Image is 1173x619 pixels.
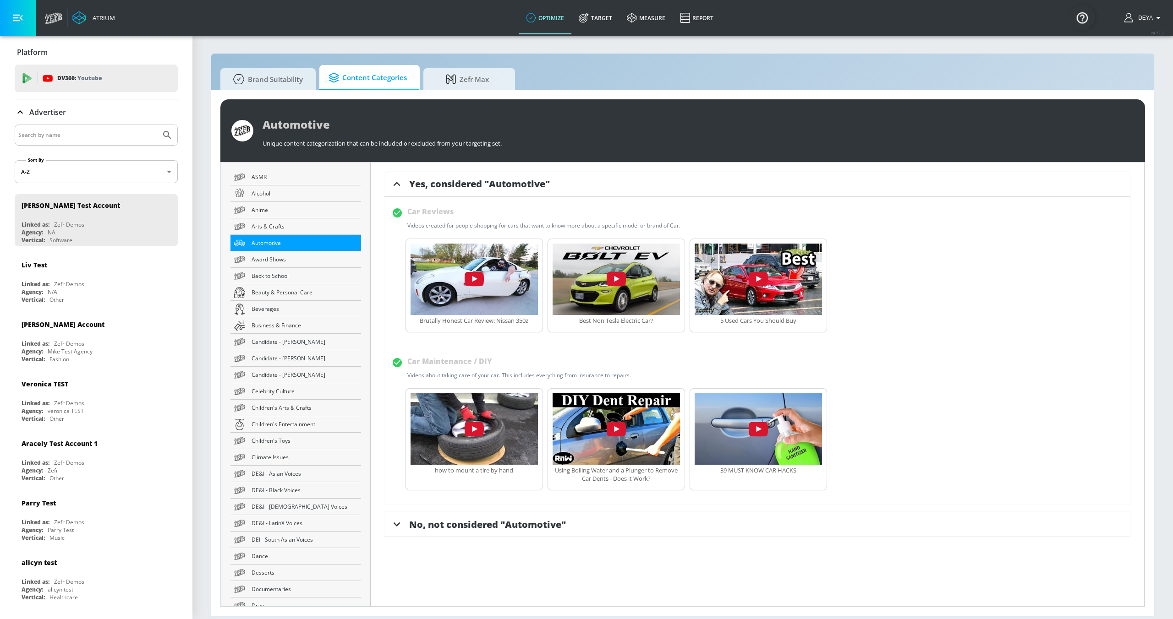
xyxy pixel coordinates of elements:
p: Platform [17,47,48,57]
a: Beverages [230,301,361,317]
div: Vertical: [22,355,45,363]
div: Aracely Test Account 1Linked as:Zefr DemosAgency:ZefrVertical:Other [15,432,178,484]
div: Advertiser [15,99,178,125]
div: veronica TEST [48,407,84,415]
span: DE&I - Asian Voices [252,469,357,478]
div: Atrium [89,14,115,22]
div: [PERSON_NAME] Test AccountLinked as:Zefr DemosAgency:NAVertical:Software [15,194,178,246]
a: Alcohol [230,185,361,202]
div: Veronica TEST [22,380,68,388]
div: Vertical: [22,474,45,482]
a: DE&I - Asian Voices [230,466,361,482]
div: alicyn testLinked as:Zefr DemosAgency:alicyn testVertical:Healthcare [15,551,178,603]
div: Linked as: [22,221,49,228]
div: Parry Test [48,526,74,534]
span: Business & Finance [252,320,357,330]
a: Candidate - [PERSON_NAME] [230,334,361,350]
span: Children's Toys [252,436,357,445]
div: Linked as: [22,518,49,526]
a: Anime [230,202,361,218]
a: Children's Toys [230,433,361,449]
div: Platform [15,39,178,65]
div: Agency: [22,288,43,296]
a: Atrium [72,11,115,25]
div: Using Boiling Water and a Plunger to Remove Car Dents - Does it Work? [553,466,680,483]
input: Search by name [18,129,157,141]
div: Videos created for people shopping for cars that want to know more about a specific model or bran... [407,222,680,229]
div: Fashion [49,355,69,363]
div: Brutally Honest Car Review: Nissan 350z [411,316,538,325]
span: Zefr Max [433,68,502,90]
p: Advertiser [29,107,66,117]
div: N/A [48,288,57,296]
a: Automotive [230,235,361,251]
a: Business & Finance [230,317,361,334]
div: Mike Test Agency [48,348,93,355]
p: DV360: [57,73,102,83]
button: QHOPFp1o3d0 [553,244,680,316]
span: Documentaries [252,584,357,594]
div: Parry TestLinked as:Zefr DemosAgency:Parry TestVertical:Music [15,492,178,544]
div: Agency: [22,586,43,593]
div: Vertical: [22,593,45,601]
a: measure [619,1,673,34]
div: Music [49,534,65,542]
div: Best Non Tesla Electric Car? [553,316,680,325]
a: Climate Issues [230,449,361,466]
span: Celebrity Culture [252,386,357,396]
div: NA [48,228,55,236]
span: Anime [252,205,357,215]
a: Dance [230,548,361,565]
span: DE&I - [DEMOGRAPHIC_DATA] Voices [252,502,357,511]
div: Zefr [48,467,58,474]
img: tepLHVFoQJQ [695,393,822,465]
a: ASMR [230,169,361,185]
span: Arts & Crafts [252,222,357,231]
img: aTJsVLPqFJY [411,244,538,315]
a: Celebrity Culture [230,383,361,400]
span: Climate Issues [252,452,357,462]
a: Documentaries [230,581,361,597]
span: login as: deya.mansell@zefr.com [1135,15,1153,21]
span: Alcohol [252,189,357,198]
div: Liv TestLinked as:Zefr DemosAgency:N/AVertical:Other [15,254,178,306]
span: DEI - South Asian Voices [252,535,357,544]
span: Automotive [252,238,357,248]
div: Videos about taking care of your car. This includes everything from insurance to repairs. [407,371,631,379]
div: Yes, considered "Automotive" [384,172,1130,197]
a: Desserts [230,565,361,581]
span: Desserts [252,568,357,577]
button: ro14HjAR6vA [411,393,538,466]
div: Other [49,296,64,304]
div: Parry Test [22,499,56,507]
div: Zefr Demos [54,399,84,407]
a: DE&I - LatinX Voices [230,515,361,532]
div: [PERSON_NAME] Account [22,320,104,329]
button: Open Resource Center [1069,5,1095,30]
a: optimize [519,1,571,34]
div: Linked as: [22,459,49,467]
div: DV360: Youtube [15,65,178,92]
div: Vertical: [22,534,45,542]
div: Zefr Demos [54,221,84,228]
div: Veronica TESTLinked as:Zefr DemosAgency:veronica TESTVertical:Other [15,373,178,425]
a: Arts & Crafts [230,218,361,235]
div: Software [49,236,72,244]
div: Vertical: [22,296,45,304]
a: Beauty & Personal Care [230,284,361,301]
img: ro14HjAR6vA [411,393,538,465]
img: QHOPFp1o3d0 [553,244,680,315]
a: Children's Arts & Crafts [230,400,361,416]
a: DE&I - [DEMOGRAPHIC_DATA] Voices [230,499,361,515]
span: Candidate - [PERSON_NAME] [252,337,357,347]
a: DE&I - Black Voices [230,482,361,499]
div: alicyn test [22,558,57,567]
div: A-Z [15,160,178,183]
div: Zefr Demos [54,280,84,288]
div: Other [49,415,64,423]
img: FN30KqBl6HA [695,244,822,315]
a: Back to School [230,268,361,284]
button: Deya [1124,12,1164,23]
img: Vzo4aJuahJ4 [553,393,680,465]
